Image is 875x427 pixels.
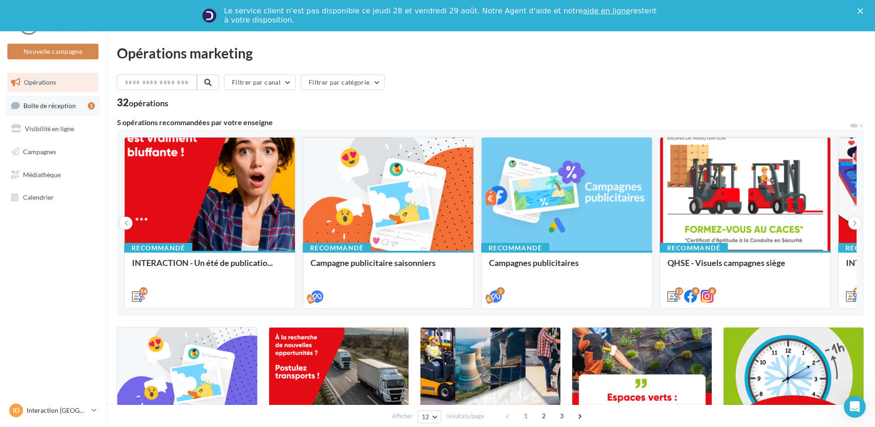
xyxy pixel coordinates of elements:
[481,243,549,253] div: Recommandé
[23,101,76,109] span: Boîte de réception
[392,412,413,421] span: Afficher
[24,78,56,86] span: Opérations
[6,165,100,185] a: Médiathèque
[489,258,579,268] span: Campagnes publicitaires
[858,8,867,14] div: Fermer
[301,75,385,90] button: Filtrer par catégorie
[202,8,217,23] img: Profile image for Service-Client
[7,402,98,419] a: ID Interaction [GEOGRAPHIC_DATA]
[554,409,569,423] span: 3
[6,142,100,162] a: Campagnes
[23,148,56,156] span: Campagnes
[139,287,148,295] div: 14
[25,125,74,133] span: Visibilité en ligne
[13,406,19,415] span: ID
[129,99,168,107] div: opérations
[691,287,700,295] div: 8
[6,188,100,207] a: Calendrier
[224,75,296,90] button: Filtrer par canal
[418,410,441,423] button: 12
[224,6,658,25] div: Le service client n'est pas disponible ce jeudi 28 et vendredi 29 août. Notre Agent d'aide et not...
[536,409,551,423] span: 2
[446,412,484,421] span: résultats/page
[708,287,716,295] div: 8
[124,243,192,253] div: Recommandé
[496,287,505,295] div: 2
[6,96,100,115] a: Boîte de réception1
[88,102,95,110] div: 1
[853,287,862,295] div: 12
[117,98,168,108] div: 32
[844,396,866,418] iframe: Intercom live chat
[660,243,728,253] div: Recommandé
[117,46,864,60] div: Opérations marketing
[117,119,849,126] div: 5 opérations recommandées par votre enseigne
[27,406,88,415] p: Interaction [GEOGRAPHIC_DATA]
[311,258,436,268] span: Campagne publicitaire saisonniers
[6,73,100,92] a: Opérations
[7,44,98,59] button: Nouvelle campagne
[675,287,683,295] div: 12
[6,119,100,138] a: Visibilité en ligne
[23,193,54,201] span: Calendrier
[132,258,273,268] span: INTERACTION - Un été de publicatio...
[668,258,785,268] span: QHSE - Visuels campagnes siège
[583,6,630,15] a: aide en ligne
[422,413,430,421] span: 12
[23,170,61,178] span: Médiathèque
[518,409,533,423] span: 1
[303,243,371,253] div: Recommandé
